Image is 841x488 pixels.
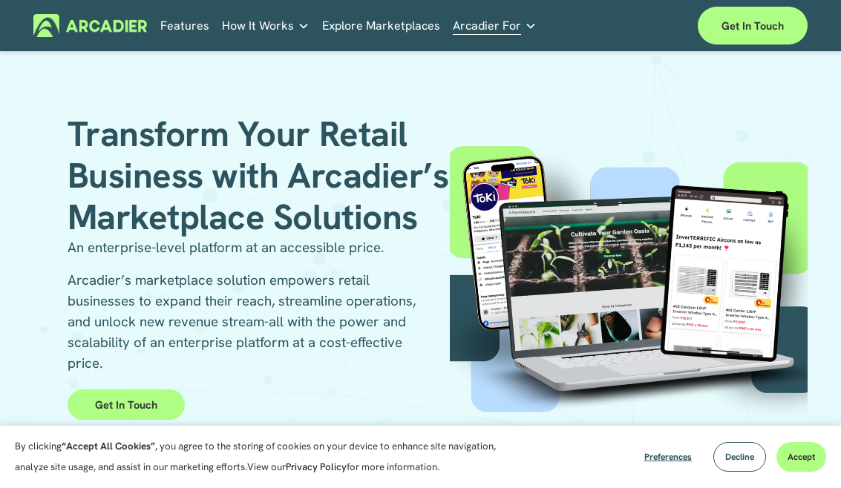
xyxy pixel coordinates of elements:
[33,14,147,37] img: Arcadier
[286,461,347,473] a: Privacy Policy
[15,436,497,478] p: By clicking , you agree to the storing of cookies on your device to enhance site navigation, anal...
[68,389,186,420] a: Get in Touch
[698,7,808,44] a: Get in touch
[62,440,155,452] strong: “Accept All Cookies”
[453,16,521,36] span: Arcadier For
[322,14,440,37] a: Explore Marketplaces
[222,16,294,36] span: How It Works
[644,451,692,463] span: Preferences
[160,14,209,37] a: Features
[68,237,421,258] p: An enterprise-level platform at an accessible price.
[713,442,766,472] button: Decline
[68,113,451,237] h1: Transform Your Retail Business with Arcadier’s Marketplace Solutions
[725,451,754,463] span: Decline
[68,270,421,374] p: Arcadier’s marketplace solution empowers retail businesses to expand their reach, streamline oper...
[453,14,537,37] a: folder dropdown
[767,417,841,488] iframe: Chat Widget
[633,442,703,472] button: Preferences
[222,14,310,37] a: folder dropdown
